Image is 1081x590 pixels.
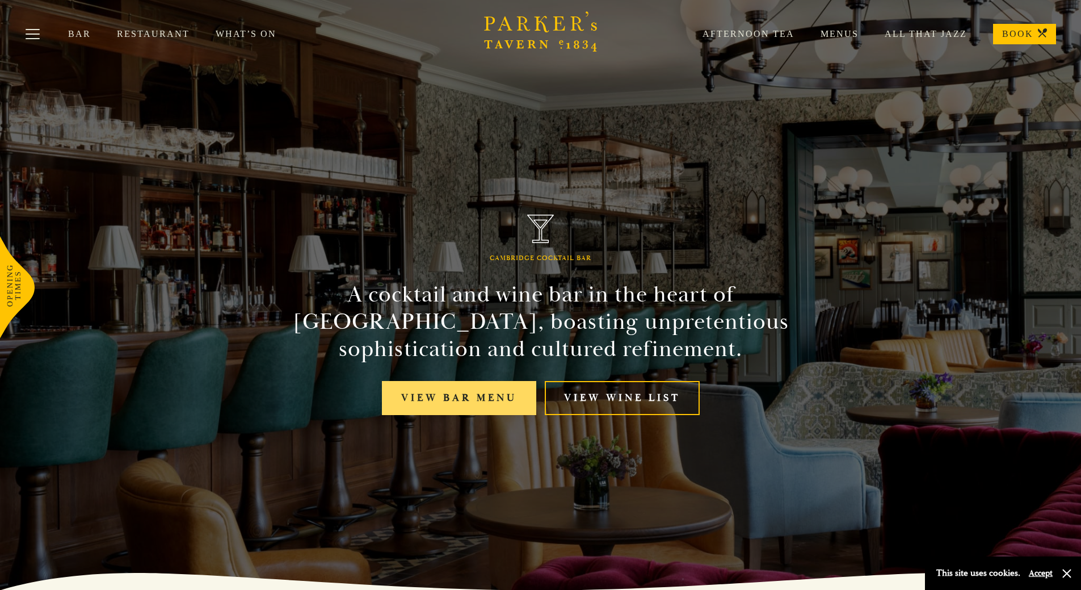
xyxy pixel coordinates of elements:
[527,215,554,244] img: Parker's Tavern Brasserie Cambridge
[1061,568,1072,579] button: Close and accept
[490,254,591,262] h1: Cambridge Cocktail Bar
[382,381,536,416] a: View bar menu
[936,565,1020,581] p: This site uses cookies.
[545,381,700,416] a: View Wine List
[282,281,800,363] h2: A cocktail and wine bar in the heart of [GEOGRAPHIC_DATA], boasting unpretentious sophistication ...
[1029,568,1053,579] button: Accept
